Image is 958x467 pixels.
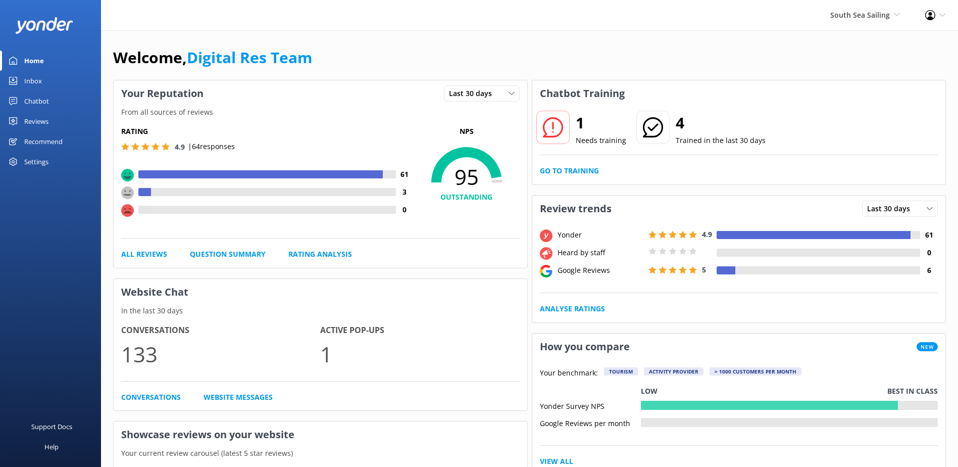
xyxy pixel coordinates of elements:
[288,249,352,260] a: Rating Analysis
[540,367,598,380] p: Your benchmark:
[320,324,519,337] h4: Active Pop-ups
[24,131,63,152] div: Recommend
[555,265,646,276] div: Google Reviews
[114,279,527,305] h3: Website Chat
[702,229,712,239] span: 4.9
[532,334,637,360] h3: How you compare
[920,265,938,276] h4: 6
[44,437,59,457] div: Help
[532,196,619,222] h3: Review trends
[15,17,73,34] img: yonder-white-logo.png
[532,80,632,107] h3: Chatbot Training
[24,111,48,131] div: Reviews
[540,303,605,314] a: Analyse Ratings
[576,111,626,135] h2: 1
[710,367,801,376] div: > 1000 customers per month
[920,247,938,258] h4: 0
[114,107,527,118] p: From all sources of reviews
[113,45,312,70] h1: Welcome,
[121,324,320,337] h4: Conversations
[540,401,641,410] div: Yonder Survey NPS
[31,416,72,437] div: Support Docs
[121,337,320,371] p: 133
[320,337,519,371] p: 1
[204,392,273,403] a: Website Messages
[644,367,703,376] div: Activity Provider
[396,204,414,215] h4: 0
[175,142,185,152] span: 4.9
[190,249,266,260] a: Question Summary
[887,386,938,397] p: Best in class
[396,186,414,198] h4: 3
[114,422,527,448] h3: Showcase reviews on your website
[555,229,646,241] div: Yonder
[676,135,766,146] p: Trained in the last 30 days
[920,229,938,241] h4: 61
[917,342,938,351] span: New
[24,152,48,172] div: Settings
[540,456,573,467] a: View All
[449,88,498,99] span: Last 30 days
[540,418,641,427] div: Google Reviews per month
[830,10,890,20] span: South Sea Sailing
[414,192,520,203] h4: OUTSTANDING
[121,392,181,403] a: Conversations
[396,169,414,180] h4: 61
[187,47,312,68] a: Digital Res Team
[576,135,626,146] p: Needs training
[604,367,638,376] div: Tourism
[121,249,167,260] a: All Reviews
[641,386,658,397] p: Low
[555,247,646,258] div: Heard by staff
[114,80,211,107] h3: Your Reputation
[414,126,520,137] p: NPS
[676,111,766,135] h2: 4
[867,203,916,214] span: Last 30 days
[24,91,49,111] div: Chatbot
[414,164,520,190] span: 95
[24,51,44,71] div: Home
[114,305,527,316] p: In the last 30 days
[188,141,235,152] p: | 64 responses
[702,265,706,274] span: 5
[540,165,599,176] a: Go to Training
[121,126,414,137] h5: Rating
[114,448,527,459] p: Your current review carousel (latest 5 star reviews)
[24,71,42,91] div: Inbox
